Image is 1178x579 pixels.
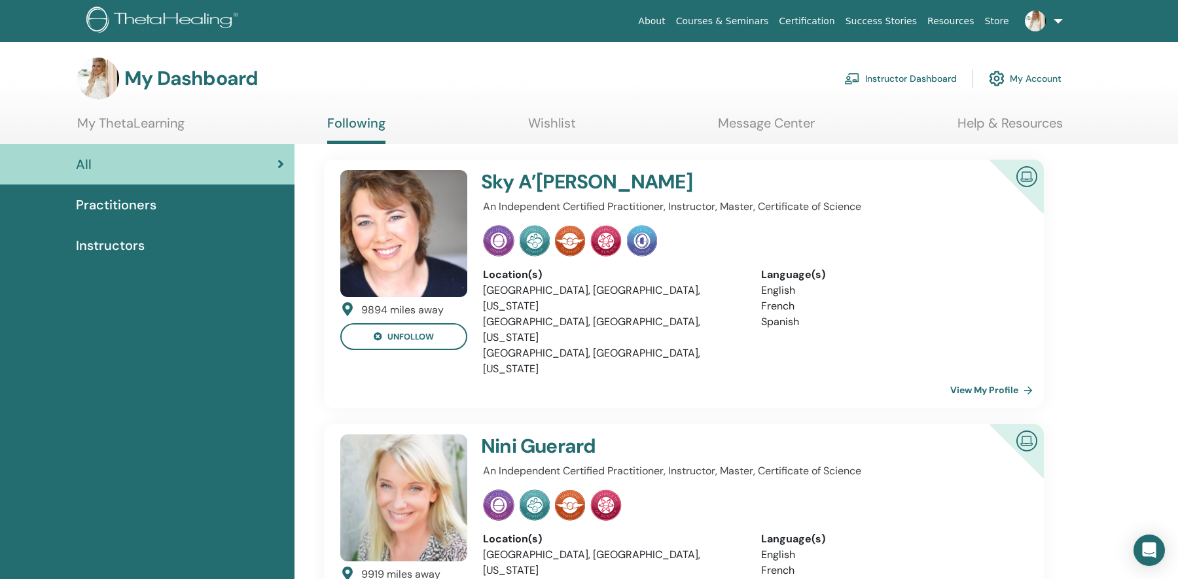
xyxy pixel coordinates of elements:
span: Practitioners [76,195,156,215]
li: French [761,563,1020,578]
a: Certification [774,9,840,33]
span: Instructors [76,236,145,255]
div: Open Intercom Messenger [1133,535,1165,566]
h4: Sky A’[PERSON_NAME] [481,170,929,194]
a: Courses & Seminars [671,9,774,33]
div: Language(s) [761,267,1020,283]
img: default.jpg [1025,10,1046,31]
a: My Account [989,64,1062,93]
h3: My Dashboard [124,67,258,90]
img: Certified Online Instructor [1011,161,1043,190]
button: unfollow [340,323,467,350]
h4: Nini Guerard [481,434,929,458]
a: My ThetaLearning [77,115,185,141]
div: Language(s) [761,531,1020,547]
div: Location(s) [483,531,741,547]
li: [GEOGRAPHIC_DATA], [GEOGRAPHIC_DATA], [US_STATE] [483,314,741,345]
div: Location(s) [483,267,741,283]
img: chalkboard-teacher.svg [844,73,860,84]
img: logo.png [86,7,243,36]
li: French [761,298,1020,314]
a: Wishlist [528,115,576,141]
a: Success Stories [840,9,922,33]
div: Certified Online Instructor [969,160,1044,235]
div: 9894 miles away [361,302,444,318]
a: About [633,9,670,33]
a: Resources [922,9,980,33]
a: Message Center [718,115,815,141]
li: English [761,547,1020,563]
a: Help & Resources [957,115,1063,141]
li: [GEOGRAPHIC_DATA], [GEOGRAPHIC_DATA], [US_STATE] [483,547,741,578]
a: View My Profile [950,377,1038,403]
a: Instructor Dashboard [844,64,957,93]
img: default.jpg [340,170,467,297]
li: [GEOGRAPHIC_DATA], [GEOGRAPHIC_DATA], [US_STATE] [483,345,741,377]
img: cog.svg [989,67,1005,90]
img: Certified Online Instructor [1011,425,1043,455]
p: An Independent Certified Practitioner, Instructor, Master, Certificate of Science [483,463,1020,479]
li: English [761,283,1020,298]
a: Store [980,9,1014,33]
a: Following [327,115,385,144]
p: An Independent Certified Practitioner, Instructor, Master, Certificate of Science [483,199,1020,215]
li: [GEOGRAPHIC_DATA], [GEOGRAPHIC_DATA], [US_STATE] [483,283,741,314]
img: default.jpg [77,58,119,99]
span: All [76,154,92,174]
li: Spanish [761,314,1020,330]
div: Certified Online Instructor [969,424,1044,499]
img: default.jpg [340,434,467,561]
